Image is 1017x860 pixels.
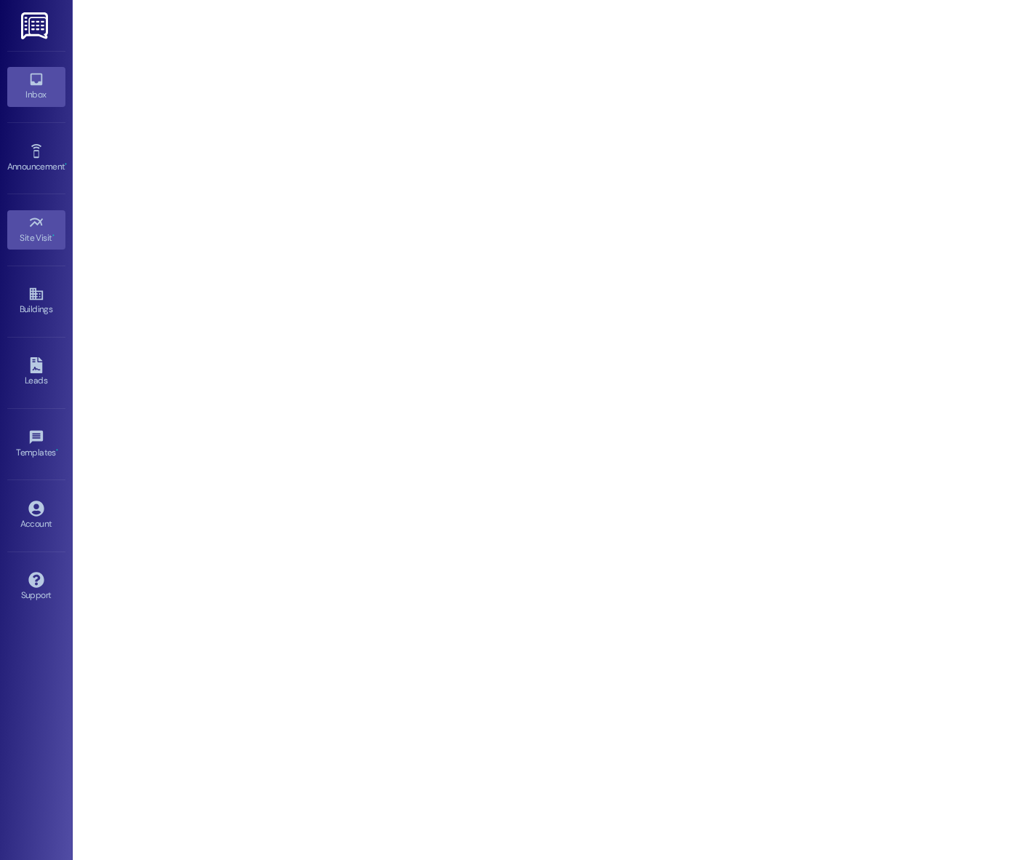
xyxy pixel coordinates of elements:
a: Site Visit • [7,210,65,250]
a: Buildings [7,282,65,321]
span: • [52,231,55,241]
a: Account [7,496,65,535]
a: Leads [7,353,65,392]
a: Templates • [7,425,65,464]
a: Inbox [7,67,65,106]
a: Support [7,568,65,607]
span: • [56,445,58,455]
img: ResiDesk Logo [21,12,51,39]
span: • [65,159,67,170]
